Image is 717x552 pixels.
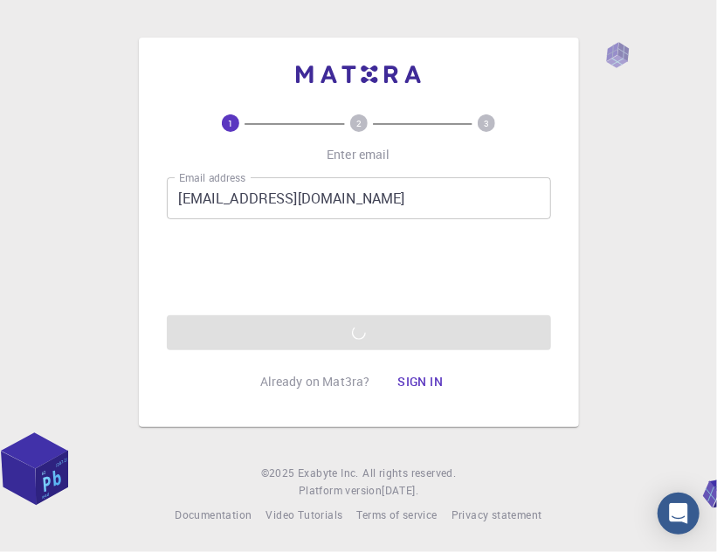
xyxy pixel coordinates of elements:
a: Exabyte Inc. [298,465,359,482]
text: 2 [356,117,362,129]
span: [DATE] . [382,483,418,497]
div: Open Intercom Messenger [658,493,700,535]
text: 3 [484,117,489,129]
a: Documentation [175,507,252,524]
a: Terms of service [356,507,437,524]
a: [DATE]. [382,482,418,500]
p: Enter email [327,146,390,163]
span: Platform version [299,482,382,500]
span: Video Tutorials [265,507,342,521]
span: Terms of service [356,507,437,521]
a: Privacy statement [452,507,542,524]
label: Email address [179,170,245,185]
span: Privacy statement [452,507,542,521]
button: Sign in [383,364,457,399]
span: © 2025 [261,465,298,482]
iframe: reCAPTCHA [226,233,492,301]
p: Already on Mat3ra? [260,373,370,390]
span: Documentation [175,507,252,521]
span: All rights reserved. [362,465,456,482]
text: 1 [228,117,233,129]
span: Exabyte Inc. [298,466,359,480]
a: Video Tutorials [265,507,342,524]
